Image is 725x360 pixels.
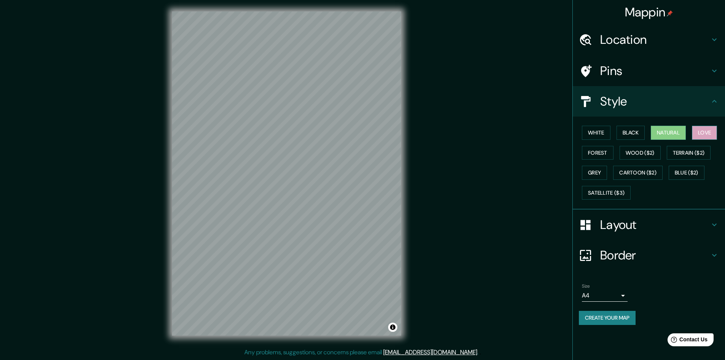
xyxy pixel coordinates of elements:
[582,290,628,302] div: A4
[244,348,478,357] p: Any problems, suggestions, or concerns please email .
[573,86,725,117] div: Style
[620,146,661,160] button: Wood ($2)
[573,24,725,55] div: Location
[573,240,725,270] div: Border
[172,11,401,336] canvas: Map
[667,146,711,160] button: Terrain ($2)
[600,217,710,232] h4: Layout
[480,348,481,357] div: .
[582,126,610,140] button: White
[657,330,717,352] iframe: Help widget launcher
[600,63,710,78] h4: Pins
[582,166,607,180] button: Grey
[582,146,613,160] button: Forest
[692,126,717,140] button: Love
[582,283,590,290] label: Size
[600,248,710,263] h4: Border
[667,10,673,16] img: pin-icon.png
[625,5,673,20] h4: Mappin
[600,94,710,109] h4: Style
[579,311,636,325] button: Create your map
[582,186,631,200] button: Satellite ($3)
[613,166,663,180] button: Cartoon ($2)
[388,323,397,332] button: Toggle attribution
[651,126,686,140] button: Natural
[669,166,704,180] button: Blue ($2)
[478,348,480,357] div: .
[617,126,645,140] button: Black
[383,348,477,356] a: [EMAIL_ADDRESS][DOMAIN_NAME]
[573,210,725,240] div: Layout
[600,32,710,47] h4: Location
[573,56,725,86] div: Pins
